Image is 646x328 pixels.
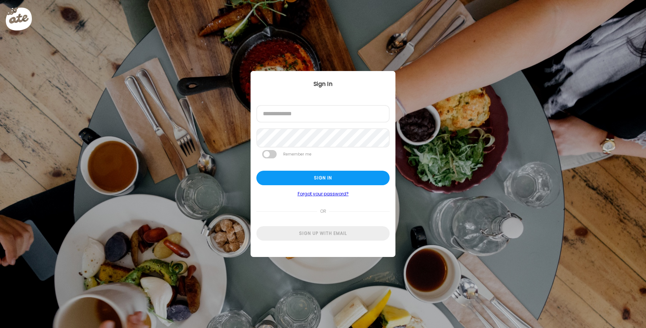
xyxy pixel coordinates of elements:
div: Sign up with email [256,226,390,241]
a: Forgot your password? [256,191,390,197]
label: Remember me [282,150,312,158]
div: Sign in [256,171,390,185]
div: Sign In [251,80,395,88]
span: or [317,204,329,219]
